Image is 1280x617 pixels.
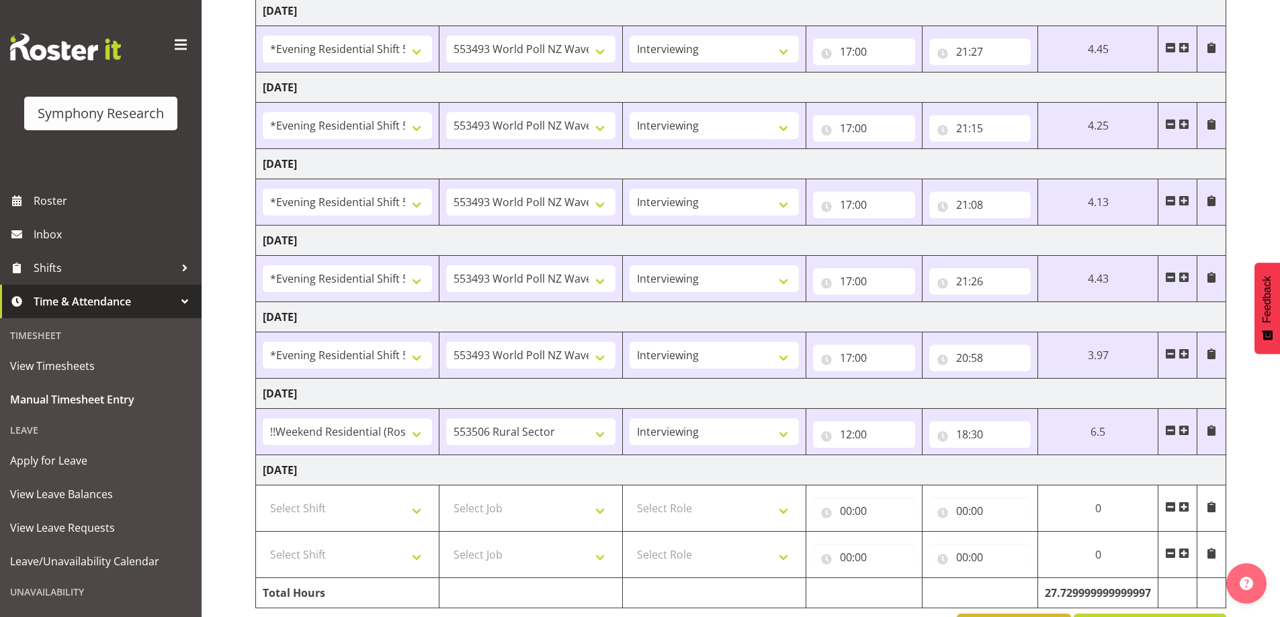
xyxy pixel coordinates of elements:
[1038,179,1158,226] td: 4.13
[1038,578,1158,608] td: 27.729999999999997
[1038,103,1158,149] td: 4.25
[3,544,198,578] a: Leave/Unavailability Calendar
[10,356,191,376] span: View Timesheets
[813,191,915,218] input: Click to select...
[34,258,175,278] span: Shifts
[34,291,175,312] span: Time & Attendance
[813,38,915,65] input: Click to select...
[929,497,1031,524] input: Click to select...
[813,344,915,371] input: Click to select...
[1038,485,1158,532] td: 0
[929,115,1031,142] input: Click to select...
[10,551,191,571] span: Leave/Unavailability Calendar
[10,34,121,60] img: Rosterit website logo
[256,455,1226,485] td: [DATE]
[929,191,1031,218] input: Click to select...
[1261,276,1273,323] span: Feedback
[34,191,195,211] span: Roster
[1038,532,1158,578] td: 0
[1038,409,1158,455] td: 6.5
[813,115,915,142] input: Click to select...
[1254,263,1280,354] button: Feedback - Show survey
[256,226,1226,256] td: [DATE]
[34,224,195,244] span: Inbox
[929,38,1031,65] input: Click to select...
[38,103,164,124] div: Symphony Research
[3,322,198,349] div: Timesheet
[813,497,915,524] input: Click to select...
[1038,332,1158,379] td: 3.97
[3,511,198,544] a: View Leave Requests
[256,379,1226,409] td: [DATE]
[929,268,1031,295] input: Click to select...
[256,578,439,608] td: Total Hours
[1038,26,1158,73] td: 4.45
[3,349,198,383] a: View Timesheets
[1240,577,1253,590] img: help-xxl-2.png
[10,450,191,471] span: Apply for Leave
[256,302,1226,332] td: [DATE]
[929,421,1031,448] input: Click to select...
[10,518,191,538] span: View Leave Requests
[1038,256,1158,302] td: 4.43
[813,268,915,295] input: Click to select...
[256,73,1226,103] td: [DATE]
[256,149,1226,179] td: [DATE]
[10,389,191,410] span: Manual Timesheet Entry
[3,383,198,416] a: Manual Timesheet Entry
[3,578,198,606] div: Unavailability
[10,484,191,504] span: View Leave Balances
[3,416,198,444] div: Leave
[3,477,198,511] a: View Leave Balances
[929,544,1031,571] input: Click to select...
[813,544,915,571] input: Click to select...
[813,421,915,448] input: Click to select...
[929,344,1031,371] input: Click to select...
[3,444,198,477] a: Apply for Leave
